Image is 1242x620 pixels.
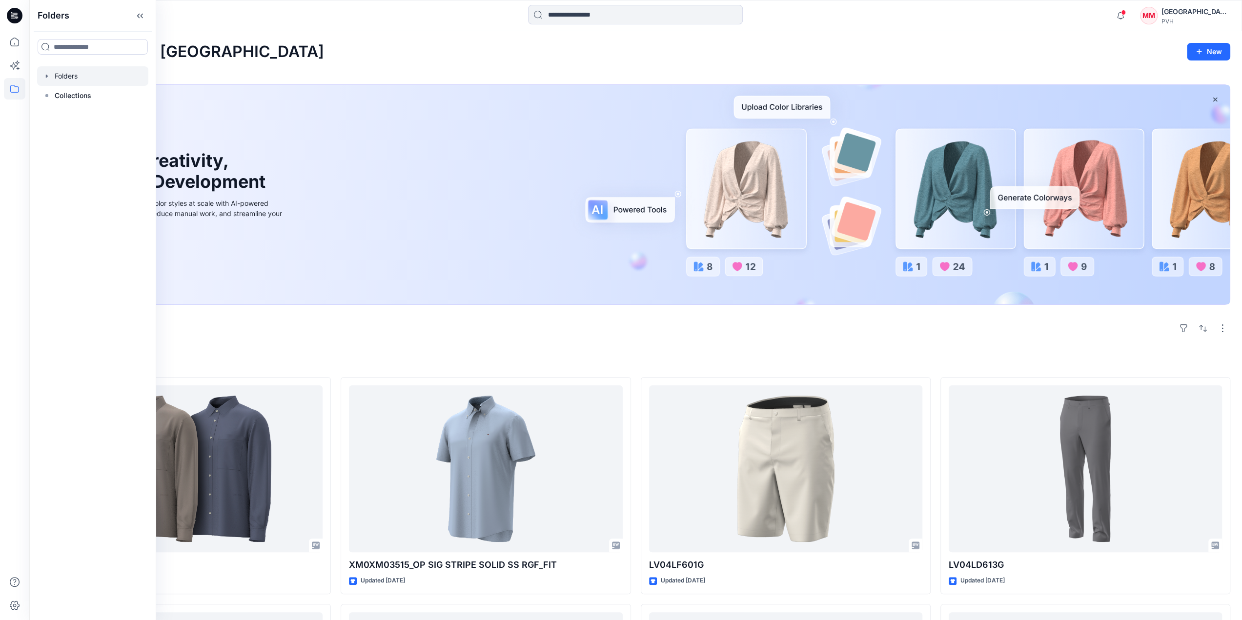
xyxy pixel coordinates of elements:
[49,558,323,572] p: LV04LF113G
[65,150,270,192] h1: Unleash Creativity, Speed Up Development
[1161,18,1230,25] div: PVH
[349,385,622,553] a: XM0XM03515_OP SIG STRIPE SOLID SS RGF_FIT
[41,356,1230,367] h4: Styles
[55,90,91,101] p: Collections
[649,558,922,572] p: LV04LF601G
[49,385,323,553] a: LV04LF113G
[361,576,405,586] p: Updated [DATE]
[949,385,1222,553] a: LV04LD613G
[1140,7,1158,24] div: MM
[649,385,922,553] a: LV04LF601G
[65,198,285,229] div: Explore ideas faster and recolor styles at scale with AI-powered tools that boost creativity, red...
[949,558,1222,572] p: LV04LD613G
[1161,6,1230,18] div: [GEOGRAPHIC_DATA][PERSON_NAME][GEOGRAPHIC_DATA]
[65,240,285,260] a: Discover more
[1187,43,1230,60] button: New
[661,576,705,586] p: Updated [DATE]
[41,43,324,61] h2: Welcome back, [GEOGRAPHIC_DATA]
[960,576,1005,586] p: Updated [DATE]
[349,558,622,572] p: XM0XM03515_OP SIG STRIPE SOLID SS RGF_FIT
